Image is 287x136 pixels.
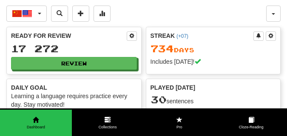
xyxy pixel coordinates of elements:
[11,31,127,40] div: Ready for Review
[94,6,111,22] button: More stats
[151,42,174,54] span: 734
[72,6,89,22] button: Add sentence to collection
[151,31,254,40] div: Streak
[11,43,137,54] div: 17 272
[176,33,188,39] a: (+07)
[151,94,276,105] div: sentences
[144,125,216,130] span: Pro
[11,83,137,92] div: Daily Goal
[151,93,167,105] span: 30
[11,57,137,70] button: Review
[11,92,137,109] div: Learning a language requires practice every day. Stay motivated!
[151,57,276,66] div: Includes [DATE]!
[151,43,276,54] div: Day s
[151,83,196,92] span: Played [DATE]
[72,125,144,130] span: Collections
[51,6,68,22] button: Search sentences
[215,125,287,130] span: Cloze-Reading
